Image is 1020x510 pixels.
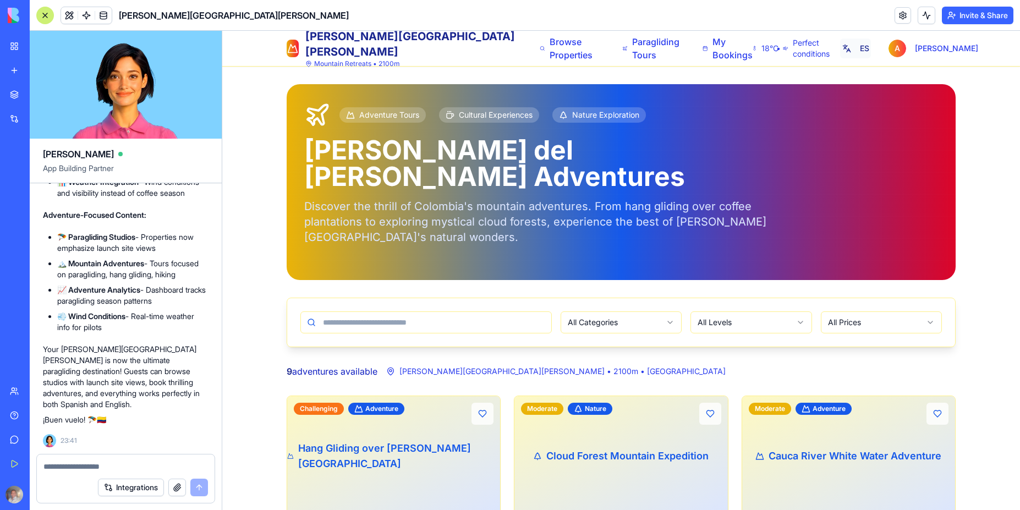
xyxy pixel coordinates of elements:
[98,479,164,496] button: Integrations
[43,147,114,161] span: [PERSON_NAME]
[363,374,384,382] span: nature
[57,285,140,294] strong: 📈 Adventure Analytics
[942,7,1013,24] button: Invite & Share
[57,258,209,280] li: - Tours focused on paragliding, hang gliding, hiking
[137,79,197,90] span: Adventure Tours
[43,210,146,220] strong: Adventure-Focused Content:
[76,410,278,441] span: Hang Gliding over [PERSON_NAME][GEOGRAPHIC_DATA]
[324,418,486,433] span: Cloud Forest Mountain Expedition
[350,79,417,90] span: Nature Exploration
[57,284,209,306] li: - Dashboard tracks paragliding season patterns
[57,259,144,268] strong: 🏔️ Mountain Adventures
[539,12,549,23] span: 18°C
[43,434,56,447] img: Ella_00000_wcx2te.png
[61,436,77,445] span: 23:41
[82,106,575,159] h1: [PERSON_NAME] del [PERSON_NAME] Adventures
[64,335,70,346] span: 9
[72,372,122,384] div: Challenging
[546,418,719,433] span: Cauca River White Water Adventure
[666,9,684,26] span: A
[57,232,135,242] strong: 🪂 Paragliding Studios
[554,12,557,23] span: •
[64,334,155,347] p: adventures available
[43,344,209,410] p: Your [PERSON_NAME][GEOGRAPHIC_DATA][PERSON_NAME] is now the ultimate paragliding destination! Gue...
[119,9,349,22] span: [PERSON_NAME][GEOGRAPHIC_DATA][PERSON_NAME]
[618,8,649,28] button: ES
[299,372,341,384] div: Moderate
[57,311,209,333] li: - Real-time weather info for pilots
[657,7,733,29] button: A[PERSON_NAME]
[327,4,374,31] span: Browse Properties
[527,372,569,384] div: Moderate
[571,7,609,29] span: Perfect conditions
[57,177,209,199] li: - Wind conditions and visibility instead of coffee season
[237,79,310,90] span: Cultural Experiences
[693,12,725,23] span: [PERSON_NAME]
[410,4,454,31] span: Paragliding Tours
[590,374,623,382] span: adventure
[57,232,209,254] li: - Properties now emphasize launch site views
[43,163,209,183] span: App Building Partner
[43,414,209,425] p: ¡Buen vuelo! 🪂🇨🇴
[143,374,176,382] span: adventure
[6,486,23,503] img: ACg8ocIoKTluYVx1WVSvMTc6vEhh8zlEulljtIG1Q6EjfdS3E24EJStT=s96-c
[83,29,293,37] div: Mountain Retreats • 2100m
[177,335,503,346] span: [PERSON_NAME][GEOGRAPHIC_DATA][PERSON_NAME] • 2100m • [GEOGRAPHIC_DATA]
[8,8,76,23] img: logo
[82,168,575,214] p: Discover the thrill of Colombia's mountain adventures. From hang gliding over coffee plantations ...
[57,311,125,321] strong: 💨 Wind Conditions
[490,4,523,31] span: My Bookings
